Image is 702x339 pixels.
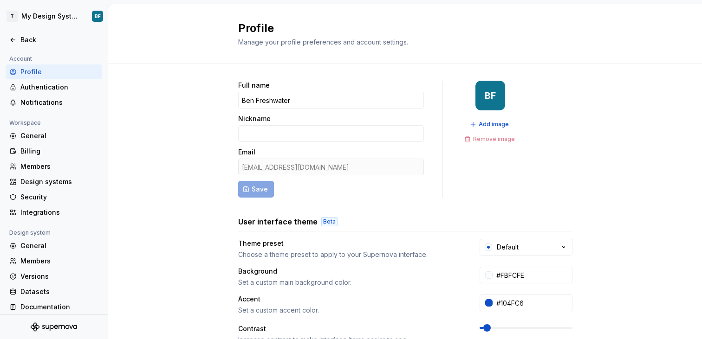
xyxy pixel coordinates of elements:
[20,83,98,92] div: Authentication
[493,294,572,311] input: #104FC6
[20,131,98,141] div: General
[6,11,18,22] div: T
[20,35,98,45] div: Back
[479,121,509,128] span: Add image
[20,162,98,171] div: Members
[6,174,102,189] a: Design systems
[20,241,98,250] div: General
[6,159,102,174] a: Members
[6,32,102,47] a: Back
[238,294,463,304] div: Accent
[238,38,408,46] span: Manage your profile preferences and account settings.
[6,80,102,95] a: Authentication
[20,256,98,266] div: Members
[6,269,102,284] a: Versions
[6,53,36,64] div: Account
[238,250,463,259] div: Choose a theme preset to apply to your Supernova interface.
[20,287,98,296] div: Datasets
[6,117,45,128] div: Workspace
[21,12,81,21] div: My Design System
[238,324,463,333] div: Contrast
[20,147,98,156] div: Billing
[6,205,102,220] a: Integrations
[6,64,102,79] a: Profile
[6,300,102,314] a: Documentation
[485,92,496,99] div: BF
[238,21,561,36] h2: Profile
[238,216,318,227] h3: User interface theme
[497,243,519,252] div: Default
[238,81,270,90] label: Full name
[480,239,572,256] button: Default
[238,306,463,315] div: Set a custom accent color.
[20,272,98,281] div: Versions
[2,6,106,26] button: TMy Design SystemBF
[95,13,101,20] div: BF
[238,114,271,123] label: Nickname
[20,208,98,217] div: Integrations
[6,190,102,205] a: Security
[238,147,255,157] label: Email
[238,267,463,276] div: Background
[493,267,572,283] input: #FFFFFF
[31,322,77,332] svg: Supernova Logo
[20,302,98,312] div: Documentation
[238,239,463,248] div: Theme preset
[6,238,102,253] a: General
[20,98,98,107] div: Notifications
[20,177,98,186] div: Design systems
[321,217,338,226] div: Beta
[6,95,102,110] a: Notifications
[467,118,513,131] button: Add image
[6,284,102,299] a: Datasets
[6,144,102,159] a: Billing
[20,67,98,77] div: Profile
[238,278,463,287] div: Set a custom main background color.
[6,227,54,238] div: Design system
[20,192,98,202] div: Security
[6,128,102,143] a: General
[6,254,102,269] a: Members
